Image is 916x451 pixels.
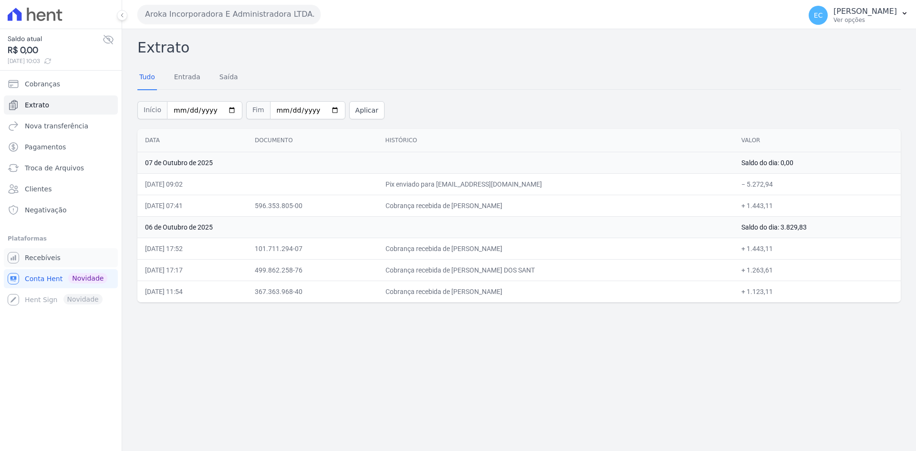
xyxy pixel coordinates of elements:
[8,233,114,244] div: Plataformas
[137,216,734,238] td: 06 de Outubro de 2025
[4,200,118,220] a: Negativação
[25,205,67,215] span: Negativação
[68,273,107,283] span: Novidade
[814,12,823,19] span: EC
[25,79,60,89] span: Cobranças
[378,129,734,152] th: Histórico
[378,173,734,195] td: Pix enviado para [EMAIL_ADDRESS][DOMAIN_NAME]
[734,281,901,302] td: + 1.123,11
[4,158,118,178] a: Troca de Arquivos
[25,253,61,262] span: Recebíveis
[734,216,901,238] td: Saldo do dia: 3.829,83
[734,195,901,216] td: + 1.443,11
[734,129,901,152] th: Valor
[137,65,157,90] a: Tudo
[137,101,167,119] span: Início
[246,101,270,119] span: Fim
[137,259,247,281] td: [DATE] 17:17
[137,173,247,195] td: [DATE] 09:02
[734,238,901,259] td: + 1.443,11
[137,238,247,259] td: [DATE] 17:52
[4,116,118,136] a: Nova transferência
[137,195,247,216] td: [DATE] 07:41
[378,259,734,281] td: Cobrança recebida de [PERSON_NAME] DOS SANT
[25,100,49,110] span: Extrato
[8,44,103,57] span: R$ 0,00
[25,121,88,131] span: Nova transferência
[801,2,916,29] button: EC [PERSON_NAME] Ver opções
[833,16,897,24] p: Ver opções
[247,259,378,281] td: 499.862.258-76
[218,65,240,90] a: Saída
[247,129,378,152] th: Documento
[25,274,62,283] span: Conta Hent
[4,179,118,199] a: Clientes
[8,57,103,65] span: [DATE] 10:03
[734,152,901,173] td: Saldo do dia: 0,00
[4,95,118,115] a: Extrato
[4,269,118,288] a: Conta Hent Novidade
[137,129,247,152] th: Data
[378,238,734,259] td: Cobrança recebida de [PERSON_NAME]
[734,173,901,195] td: − 5.272,94
[8,74,114,309] nav: Sidebar
[137,281,247,302] td: [DATE] 11:54
[8,34,103,44] span: Saldo atual
[378,281,734,302] td: Cobrança recebida de [PERSON_NAME]
[25,184,52,194] span: Clientes
[25,163,84,173] span: Troca de Arquivos
[247,281,378,302] td: 367.363.968-40
[172,65,202,90] a: Entrada
[378,195,734,216] td: Cobrança recebida de [PERSON_NAME]
[833,7,897,16] p: [PERSON_NAME]
[25,142,66,152] span: Pagamentos
[247,238,378,259] td: 101.711.294-07
[4,74,118,94] a: Cobranças
[247,195,378,216] td: 596.353.805-00
[734,259,901,281] td: + 1.263,61
[137,37,901,58] h2: Extrato
[137,5,321,24] button: Aroka Incorporadora E Administradora LTDA.
[349,101,385,119] button: Aplicar
[137,152,734,173] td: 07 de Outubro de 2025
[4,137,118,157] a: Pagamentos
[4,248,118,267] a: Recebíveis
